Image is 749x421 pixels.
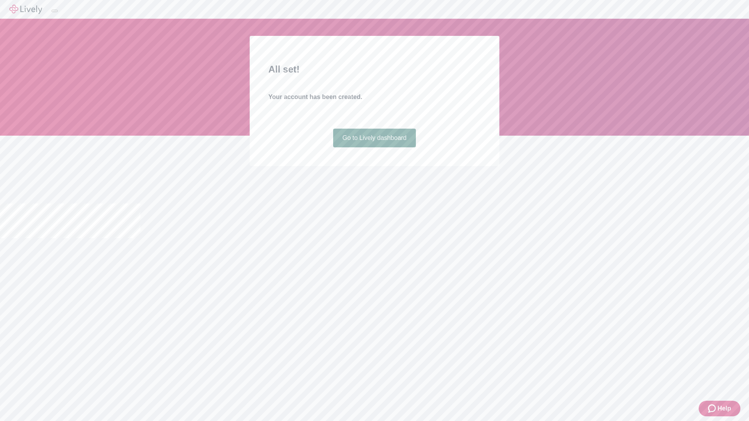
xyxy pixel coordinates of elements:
[708,404,717,413] svg: Zendesk support icon
[268,62,481,76] h2: All set!
[717,404,731,413] span: Help
[51,10,58,12] button: Log out
[268,92,481,102] h4: Your account has been created.
[333,129,416,147] a: Go to Lively dashboard
[9,5,42,14] img: Lively
[699,401,740,416] button: Zendesk support iconHelp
